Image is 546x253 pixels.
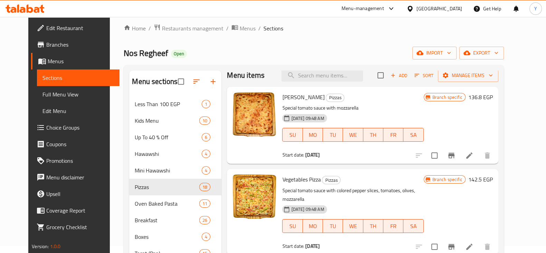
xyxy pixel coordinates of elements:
li: / [258,24,261,32]
a: Menus [31,53,119,69]
span: Select to update [427,148,442,163]
span: Sections [264,24,283,32]
span: Vegetables Pizza [282,174,320,185]
span: 6 [202,134,210,141]
span: import [418,49,451,57]
h6: 136.8 EGP [468,92,493,102]
button: Add section [205,73,221,90]
span: Hawawshi [135,150,202,158]
span: Restaurants management [162,24,223,32]
span: Coverage Report [46,206,114,215]
span: Up To 40 % Off [135,133,202,141]
span: Menus [48,57,114,65]
div: items [202,100,210,108]
div: Less Than 100 EGP [135,100,202,108]
div: items [199,199,210,208]
span: export [465,49,498,57]
div: Kids Menu10 [129,112,221,129]
li: / [226,24,229,32]
span: [DATE] 09:48 AM [288,115,327,122]
span: Breakfast [135,216,199,224]
span: SU [285,130,300,140]
span: 4 [202,234,210,240]
span: FR [386,130,401,140]
span: MO [306,221,320,231]
div: Menu-management [342,4,384,13]
a: Full Menu View [37,86,119,103]
a: Sections [37,69,119,86]
span: TH [366,221,381,231]
span: Version: [32,242,49,251]
span: TU [326,221,340,231]
span: 4 [202,151,210,157]
button: WE [343,219,363,233]
span: Y [534,5,537,12]
div: items [199,216,210,224]
div: items [199,116,210,125]
span: Mini Hawawshi [135,166,202,175]
button: SA [403,219,423,233]
li: / [149,24,151,32]
span: 26 [200,217,210,224]
img: Margarita Pizza [232,92,277,137]
a: Edit menu item [465,243,473,251]
a: Branches [31,36,119,53]
a: Promotions [31,152,119,169]
div: Less Than 100 EGP1 [129,96,221,112]
span: TU [326,130,340,140]
a: Menus [231,24,256,33]
span: Sort [414,72,433,79]
h6: 142.5 EGP [468,175,493,184]
div: Hawawshi4 [129,146,221,162]
button: Manage items [438,69,498,82]
span: Sort sections [188,73,205,90]
span: Manage items [443,71,493,80]
div: items [202,133,210,141]
div: items [202,233,210,241]
span: Grocery Checklist [46,223,114,231]
span: Upsell [46,190,114,198]
button: TH [363,219,383,233]
button: MO [303,128,323,142]
a: Choice Groups [31,119,119,136]
span: 10 [200,118,210,124]
span: Full Menu View [42,90,114,99]
span: Kids Menu [135,116,199,125]
span: MO [306,130,320,140]
span: Branch specific [430,94,465,101]
a: Edit Restaurant [31,20,119,36]
span: Sections [42,74,114,82]
p: Special tomato sauce with colored pepper slices, tomatoes, olives, mozzarella [282,186,423,204]
span: Boxes [135,233,202,241]
span: Sort items [410,70,438,81]
a: Upsell [31,186,119,202]
div: Pizzas [326,94,344,102]
span: Select section [373,68,388,83]
span: Oven Baked Pasta [135,199,199,208]
div: Up To 40 % Off6 [129,129,221,146]
button: export [459,47,504,59]
span: 1.0.0 [50,242,61,251]
div: Open [171,50,187,58]
span: Add [390,72,408,79]
b: [DATE] [305,242,320,251]
span: WE [346,221,360,231]
span: [PERSON_NAME] [282,92,324,102]
button: import [412,47,457,59]
button: FR [383,128,403,142]
span: 18 [200,184,210,190]
span: Start date: [282,150,304,159]
span: Select all sections [174,74,188,89]
span: Choice Groups [46,123,114,132]
button: Branch-specific-item [443,147,460,164]
a: Coverage Report [31,202,119,219]
span: 1 [202,101,210,107]
span: 4 [202,167,210,174]
h2: Menu sections [132,76,178,87]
